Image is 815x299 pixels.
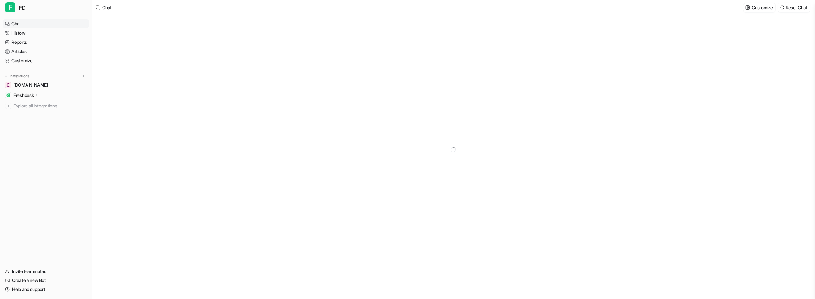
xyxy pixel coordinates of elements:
span: F [5,2,15,12]
a: Reports [3,38,89,47]
span: [DOMAIN_NAME] [13,82,48,88]
img: menu_add.svg [81,74,86,78]
button: Reset Chat [778,3,810,12]
p: Integrations [10,74,29,79]
a: Create a new Bot [3,276,89,285]
button: Integrations [3,73,31,79]
button: Customize [743,3,775,12]
span: Explore all integrations [13,101,87,111]
img: customize [745,5,750,10]
img: expand menu [4,74,8,78]
img: Freshdesk [6,93,10,97]
p: Customize [752,4,773,11]
a: Chat [3,19,89,28]
div: Chat [102,4,112,11]
a: Help and support [3,285,89,294]
span: FD [19,3,25,12]
a: Customize [3,56,89,65]
a: Explore all integrations [3,101,89,110]
img: explore all integrations [5,103,11,109]
a: Invite teammates [3,267,89,276]
a: History [3,28,89,37]
a: Articles [3,47,89,56]
img: reset [780,5,784,10]
p: Freshdesk [13,92,34,98]
img: support.xyzreality.com [6,83,10,87]
a: support.xyzreality.com[DOMAIN_NAME] [3,81,89,90]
